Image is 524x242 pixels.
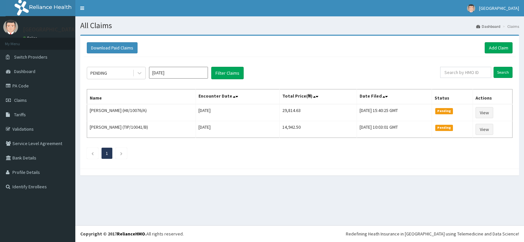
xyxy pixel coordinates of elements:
a: Page 1 is your current page [106,150,108,156]
th: Date Filed [357,89,432,104]
td: 29,814.63 [279,104,357,121]
th: Status [432,89,473,104]
span: Dashboard [14,68,35,74]
th: Name [87,89,196,104]
input: Search by HMO ID [440,67,492,78]
td: [PERSON_NAME] (TIP/10041/B) [87,121,196,138]
input: Select Month and Year [149,67,208,79]
a: Dashboard [476,24,500,29]
td: [DATE] [196,104,280,121]
td: 14,942.50 [279,121,357,138]
a: Next page [120,150,123,156]
td: [PERSON_NAME] (HII/10076/A) [87,104,196,121]
div: PENDING [90,70,107,76]
li: Claims [501,24,519,29]
span: Pending [435,108,453,114]
strong: Copyright © 2017 . [80,231,146,237]
a: Online [23,36,39,40]
span: Switch Providers [14,54,47,60]
img: User Image [467,4,475,12]
a: View [476,107,493,118]
p: [GEOGRAPHIC_DATA] [23,27,77,32]
a: View [476,124,493,135]
span: Claims [14,97,27,103]
td: [DATE] [196,121,280,138]
td: [DATE] 10:03:01 GMT [357,121,432,138]
a: RelianceHMO [117,231,145,237]
input: Search [494,67,513,78]
td: [DATE] 15:40:25 GMT [357,104,432,121]
th: Total Price(₦) [279,89,357,104]
a: Add Claim [485,42,513,53]
footer: All rights reserved. [75,225,524,242]
button: Download Paid Claims [87,42,138,53]
span: [GEOGRAPHIC_DATA] [479,5,519,11]
img: User Image [3,20,18,34]
button: Filter Claims [211,67,244,79]
h1: All Claims [80,21,519,30]
div: Redefining Heath Insurance in [GEOGRAPHIC_DATA] using Telemedicine and Data Science! [346,231,519,237]
span: Pending [435,125,453,131]
th: Encounter Date [196,89,280,104]
a: Previous page [91,150,94,156]
th: Actions [473,89,513,104]
span: Tariffs [14,112,26,118]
